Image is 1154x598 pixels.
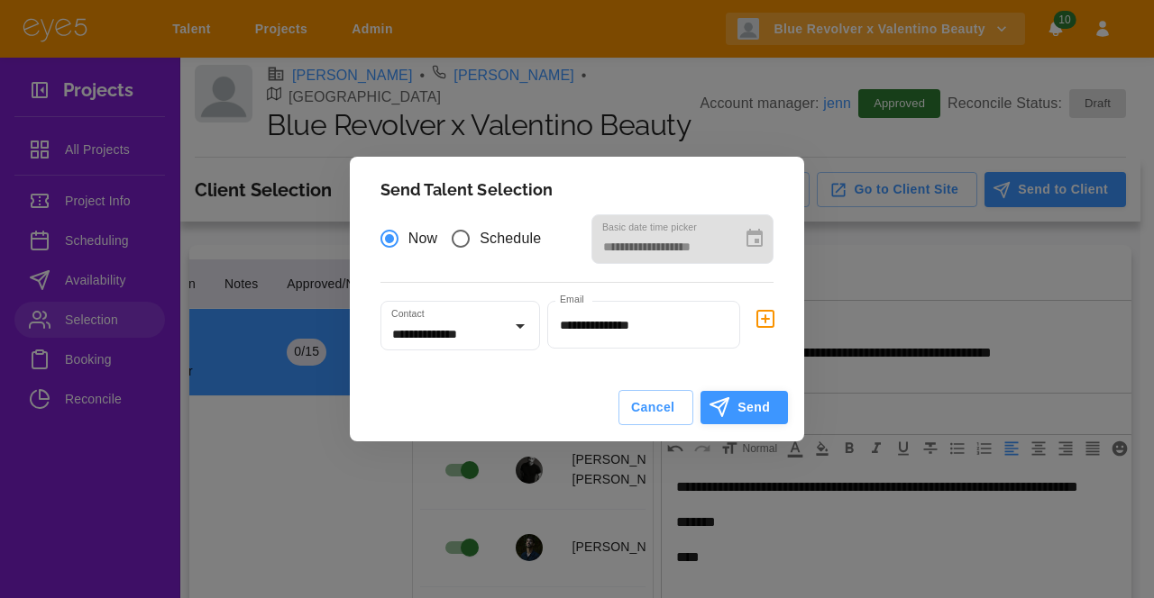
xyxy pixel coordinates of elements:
button: Send [701,391,788,424]
button: Cancel [618,390,693,425]
button: Open [508,313,533,339]
h2: Send Talent Selection [359,166,795,214]
label: Basic date time picker [602,221,697,234]
label: Email [560,293,584,306]
label: Contact [391,307,425,321]
button: delete [747,301,783,337]
span: Now [408,228,437,249]
span: Schedule [480,228,541,249]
